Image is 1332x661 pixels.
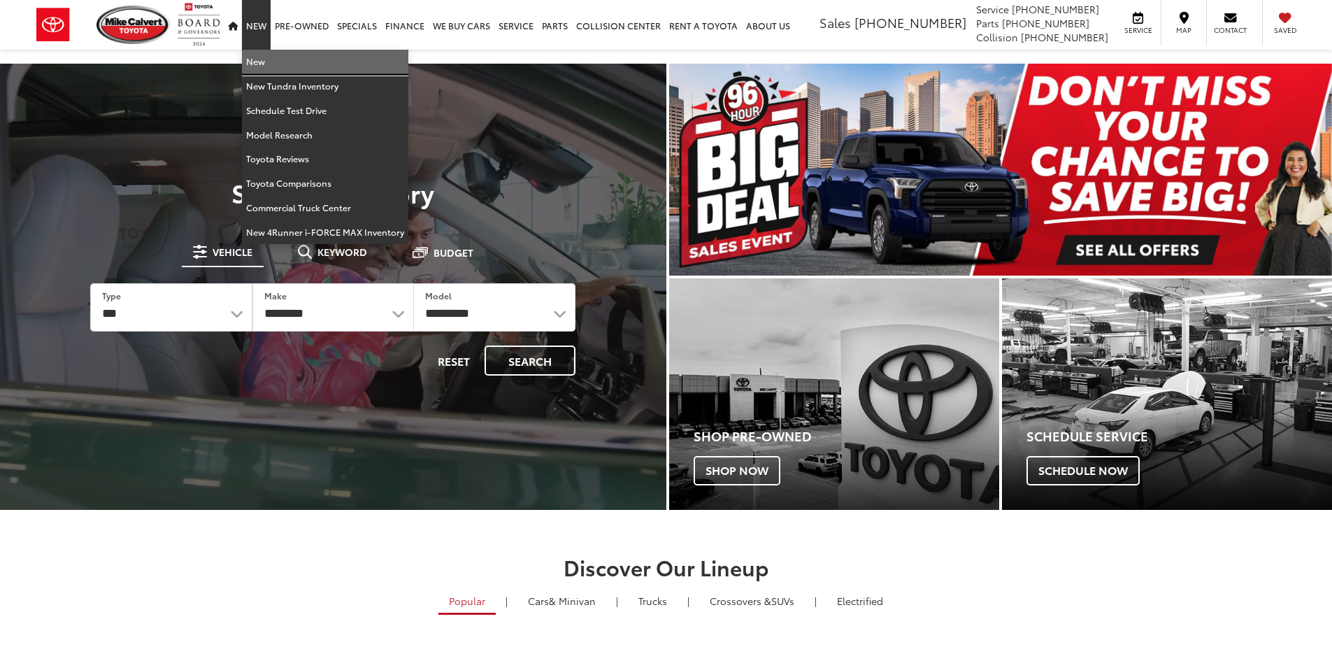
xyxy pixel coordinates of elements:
div: Toyota [1002,278,1332,510]
span: Schedule Now [1026,456,1140,485]
a: Toyota Reviews [242,147,408,171]
li: | [502,594,511,608]
span: Vehicle [213,247,252,257]
span: [PHONE_NUMBER] [1012,2,1099,16]
span: [PHONE_NUMBER] [854,13,966,31]
a: New Tundra Inventory [242,74,408,99]
li: | [684,594,693,608]
span: Parts [976,16,999,30]
span: Contact [1214,25,1247,35]
div: Toyota [669,278,999,510]
a: Schedule Test Drive [242,99,408,123]
span: Map [1168,25,1199,35]
span: Shop Now [694,456,780,485]
span: & Minivan [549,594,596,608]
button: Reset [426,346,482,376]
a: Toyota Comparisons [242,171,408,196]
li: | [613,594,622,608]
li: | [811,594,820,608]
span: Keyword [317,247,367,257]
span: Service [976,2,1009,16]
label: Model [425,290,452,301]
label: Make [264,290,287,301]
a: Electrified [826,589,894,613]
span: [PHONE_NUMBER] [1002,16,1089,30]
h4: Shop Pre-Owned [694,429,999,443]
a: Shop Pre-Owned Shop Now [669,278,999,510]
a: Commercial Truck Center [242,196,408,220]
label: Type [102,290,121,301]
span: Crossovers & [710,594,771,608]
span: Collision [976,30,1018,44]
span: Service [1122,25,1154,35]
a: Model Research [242,123,408,148]
span: Saved [1270,25,1301,35]
h3: Search Inventory [59,178,608,206]
span: [PHONE_NUMBER] [1021,30,1108,44]
a: SUVs [699,589,805,613]
a: Cars [517,589,606,613]
h4: Schedule Service [1026,429,1332,443]
h2: Discover Our Lineup [173,555,1159,578]
a: Schedule Service Schedule Now [1002,278,1332,510]
span: Budget [434,248,473,257]
a: New [242,50,408,74]
button: Search [485,346,575,376]
a: New 4Runner i-FORCE MAX Inventory [242,220,408,244]
a: Popular [438,589,496,615]
a: Trucks [628,589,678,613]
img: Mike Calvert Toyota [96,6,171,44]
span: Sales [819,13,851,31]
